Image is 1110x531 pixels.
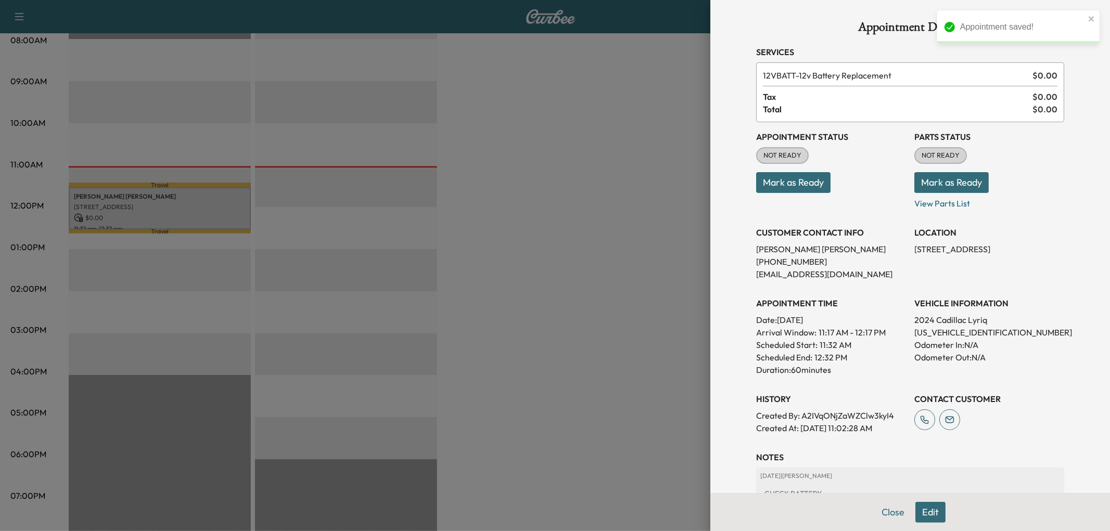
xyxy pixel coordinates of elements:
div: CHECK BATTERY [760,484,1060,503]
p: [DATE] | [PERSON_NAME] [760,472,1060,480]
p: [EMAIL_ADDRESS][DOMAIN_NAME] [756,268,906,280]
span: NOT READY [757,150,808,161]
button: Mark as Ready [914,172,989,193]
p: Duration: 60 minutes [756,364,906,376]
button: Close [875,502,911,523]
p: Odometer Out: N/A [914,351,1064,364]
h3: CUSTOMER CONTACT INFO [756,226,906,239]
p: Scheduled Start: [756,339,818,351]
p: [STREET_ADDRESS] [914,243,1064,255]
h3: LOCATION [914,226,1064,239]
span: $ 0.00 [1032,103,1057,115]
p: Date: [DATE] [756,314,906,326]
button: Edit [915,502,946,523]
span: 11:17 AM - 12:17 PM [819,326,886,339]
p: [US_VEHICLE_IDENTIFICATION_NUMBER] [914,326,1064,339]
p: Created By : A2IVqONjZaWZClw3kyI4 [756,409,906,422]
span: $ 0.00 [1032,69,1057,82]
p: Created At : [DATE] 11:02:28 AM [756,422,906,434]
p: [PHONE_NUMBER] [756,255,906,268]
p: 2024 Cadillac Lyriq [914,314,1064,326]
p: 12:32 PM [814,351,847,364]
p: View Parts List [914,193,1064,210]
span: $ 0.00 [1032,90,1057,103]
h3: Appointment Status [756,131,906,143]
h3: APPOINTMENT TIME [756,297,906,309]
span: 12v Battery Replacement [763,69,1028,82]
button: Mark as Ready [756,172,831,193]
button: close [1088,15,1095,23]
p: Arrival Window: [756,326,906,339]
h3: Parts Status [914,131,1064,143]
h3: Services [756,46,1064,58]
span: NOT READY [915,150,966,161]
h1: Appointment Details [756,21,1064,37]
p: 11:32 AM [820,339,851,351]
div: Appointment saved! [960,21,1085,33]
span: Tax [763,90,1032,103]
h3: VEHICLE INFORMATION [914,297,1064,309]
h3: History [756,393,906,405]
p: [PERSON_NAME] [PERSON_NAME] [756,243,906,255]
p: Scheduled End: [756,351,812,364]
p: Odometer In: N/A [914,339,1064,351]
h3: NOTES [756,451,1064,463]
span: Total [763,103,1032,115]
h3: CONTACT CUSTOMER [914,393,1064,405]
